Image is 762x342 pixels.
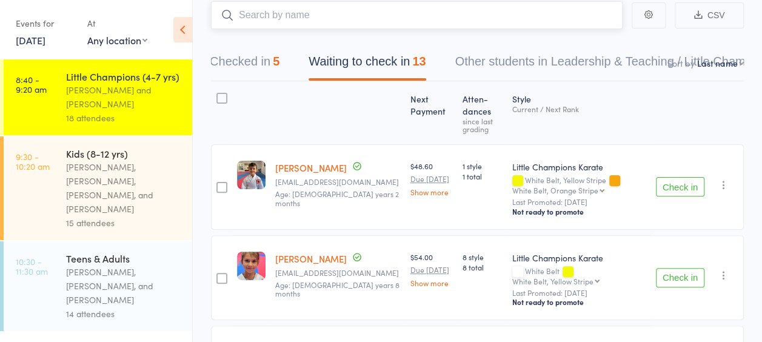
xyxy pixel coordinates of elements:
div: Little Champions Karate [512,252,646,264]
button: CSV [675,2,744,29]
div: Teens & Adults [66,252,182,265]
button: Waiting to check in13 [309,49,426,81]
input: Search by name [211,1,623,29]
div: Events for [16,13,75,33]
button: Checked in5 [210,49,279,81]
label: Sort by [667,57,695,69]
div: Not ready to promote [512,207,646,216]
span: 8 style [463,252,503,262]
span: Age: [DEMOGRAPHIC_DATA] years 8 months [275,280,399,298]
span: 1 style [463,161,503,171]
small: steponau@yahoo.com.au [275,269,400,277]
img: image1740785089.png [237,252,266,280]
div: Not ready to promote [512,297,646,307]
button: Check in [656,177,704,196]
div: Atten­dances [458,87,507,139]
small: Due [DATE] [410,175,453,183]
div: 15 attendees [66,216,182,230]
small: Last Promoted: [DATE] [512,198,646,206]
div: White Belt, Orange Stripe [512,186,598,194]
small: Due [DATE] [410,266,453,274]
div: White Belt, Yellow Stripe [512,176,646,194]
a: 9:30 -10:20 amKids (8-12 yrs)[PERSON_NAME], [PERSON_NAME], [PERSON_NAME], and [PERSON_NAME]15 att... [4,136,192,240]
div: Last name [697,57,738,69]
span: Age: [DEMOGRAPHIC_DATA] years 2 months [275,189,399,207]
div: Current / Next Rank [512,105,646,113]
small: nash302302@gmail.com [275,178,400,186]
div: 13 [412,55,426,68]
div: [PERSON_NAME] and [PERSON_NAME] [66,83,182,111]
div: since last grading [463,117,503,133]
div: 14 attendees [66,307,182,321]
time: 10:30 - 11:30 am [16,256,48,276]
div: At [87,13,147,33]
div: White Belt, Yellow Stripe [512,277,593,285]
span: 1 total [463,171,503,181]
div: Little Champions (4-7 yrs) [66,70,182,83]
div: Little Champions Karate [512,161,646,173]
div: Any location [87,33,147,47]
time: 9:30 - 10:20 am [16,152,50,171]
a: Show more [410,188,453,196]
img: image1729290934.png [237,161,266,189]
small: Last Promoted: [DATE] [512,289,646,297]
div: [PERSON_NAME], [PERSON_NAME], [PERSON_NAME], and [PERSON_NAME] [66,160,182,216]
div: Next Payment [405,87,458,139]
div: $54.00 [410,252,453,287]
a: 8:40 -9:20 amLittle Champions (4-7 yrs)[PERSON_NAME] and [PERSON_NAME]18 attendees [4,59,192,135]
div: $48.60 [410,161,453,196]
div: 5 [273,55,279,68]
a: [DATE] [16,33,45,47]
button: Check in [656,268,704,287]
div: Kids (8-12 yrs) [66,147,182,160]
a: 10:30 -11:30 amTeens & Adults[PERSON_NAME], [PERSON_NAME], and [PERSON_NAME]14 attendees [4,241,192,331]
a: [PERSON_NAME] [275,252,347,265]
time: 8:40 - 9:20 am [16,75,47,94]
div: 18 attendees [66,111,182,125]
div: Style [507,87,651,139]
a: [PERSON_NAME] [275,161,347,174]
div: White Belt [512,267,646,285]
a: Show more [410,279,453,287]
div: [PERSON_NAME], [PERSON_NAME], and [PERSON_NAME] [66,265,182,307]
span: 8 total [463,262,503,272]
